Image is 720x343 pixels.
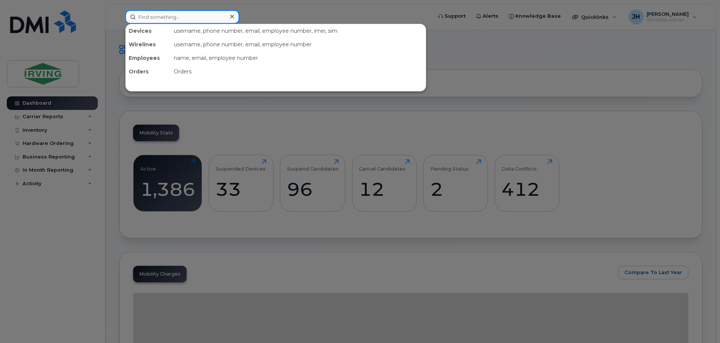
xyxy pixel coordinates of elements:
[126,24,171,38] div: Devices
[171,38,426,51] div: username, phone number, email, employee number
[126,51,171,65] div: Employees
[171,24,426,38] div: username, phone number, email, employee number, imei, sim
[126,38,171,51] div: Wirelines
[126,65,171,78] div: Orders
[171,65,426,78] div: Orders
[171,51,426,65] div: name, email, employee number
